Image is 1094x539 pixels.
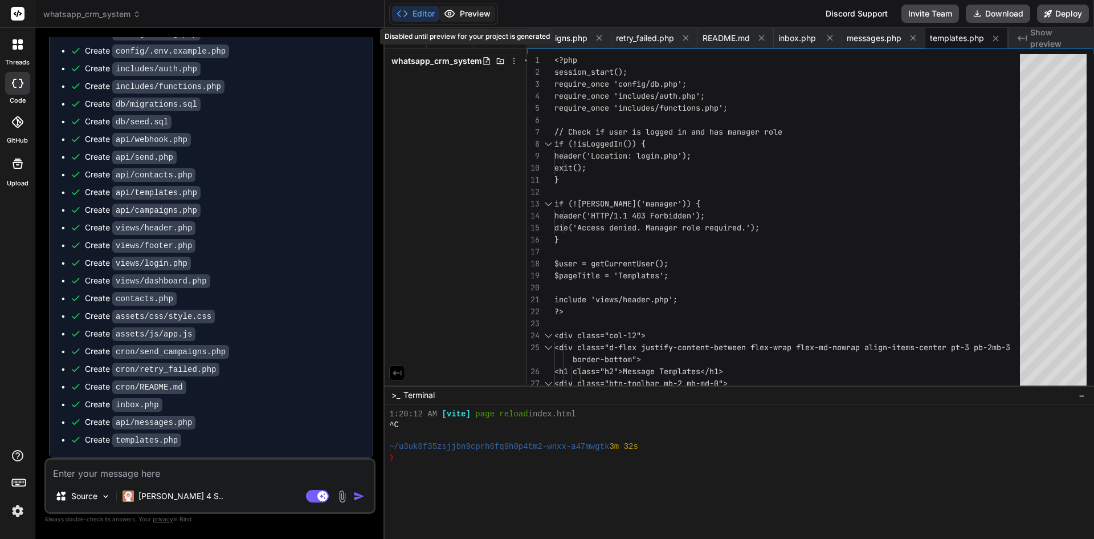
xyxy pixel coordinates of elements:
[85,275,210,287] div: Create
[554,270,668,281] span: $pageTitle = 'Templates';
[112,433,181,447] code: templates.php
[112,133,191,147] code: api/webhook.php
[43,9,141,20] span: whatsapp_crm_system
[101,492,111,501] img: Pick Models
[439,6,495,22] button: Preview
[1076,386,1087,404] button: −
[7,179,28,188] label: Upload
[85,257,191,269] div: Create
[554,294,677,305] span: include 'views/header.php';
[85,310,215,322] div: Create
[527,54,540,66] div: 1
[353,491,365,502] img: icon
[380,29,554,44] div: Disabled until preview for your project is generated
[554,234,559,245] span: }
[527,342,540,354] div: 25
[112,44,229,58] code: config/.env.example.php
[85,27,201,39] div: Create
[554,222,760,233] span: die('Access denied. Manager role required.');
[10,96,26,106] label: code
[112,257,191,270] code: views/login.php
[85,187,201,198] div: Create
[554,163,586,173] span: exit();
[527,306,540,318] div: 22
[85,363,219,375] div: Create
[85,151,177,163] div: Create
[554,330,646,341] span: <div class="col-12">
[527,282,540,294] div: 20
[527,66,540,78] div: 2
[778,33,816,44] span: inbox.php
[85,204,201,216] div: Create
[527,222,540,234] div: 15
[527,258,540,270] div: 18
[541,330,556,342] div: Click to collapse the range.
[85,169,195,181] div: Create
[112,380,186,394] code: cron/README.md
[85,133,191,145] div: Create
[85,399,162,411] div: Create
[527,210,540,222] div: 14
[336,490,349,503] img: attachment
[112,80,224,94] code: includes/functions.php
[541,138,556,150] div: Click to collapse the range.
[554,103,728,113] span: require_once 'includes/functions.php';
[85,381,186,393] div: Create
[527,270,540,282] div: 19
[616,33,674,44] span: retry_failed.php
[391,390,400,401] span: >_
[112,62,201,76] code: includes/auth.php
[554,91,705,101] span: require_once 'includes/auth.php';
[554,127,782,137] span: // Check if user is logged in and has manager role
[541,198,556,210] div: Click to collapse the range.
[527,162,540,174] div: 10
[85,328,195,340] div: Create
[527,78,540,90] div: 3
[389,420,399,431] span: ^C
[554,175,559,185] span: }
[153,516,173,522] span: privacy
[112,274,210,288] code: views/dashboard.php
[403,390,435,401] span: Terminal
[85,45,229,57] div: Create
[527,126,540,138] div: 7
[541,342,556,354] div: Click to collapse the range.
[85,80,224,92] div: Create
[527,186,540,198] div: 12
[527,174,540,186] div: 11
[527,114,540,126] div: 6
[527,246,540,258] div: 17
[112,398,162,412] code: inbox.php
[85,434,181,446] div: Create
[847,33,901,44] span: messages.php
[527,198,540,210] div: 13
[112,151,177,164] code: api/send.php
[85,346,229,358] div: Create
[1037,5,1089,23] button: Deploy
[85,240,195,252] div: Create
[112,204,201,217] code: api/campaigns.php
[112,345,229,359] code: cron/send_campaigns.php
[528,409,576,420] span: index.html
[112,239,195,253] code: views/footer.php
[554,139,646,149] span: if (!isLoggedIn()) {
[609,441,638,452] span: 3m 32s
[1030,27,1085,50] span: Show preview
[112,292,177,306] code: contacts.php
[71,491,97,502] p: Source
[85,293,177,305] div: Create
[527,330,540,342] div: 24
[554,378,728,388] span: <div class="btn-toolbar mb-2 mb-md-0">
[819,5,895,23] div: Discord Support
[112,186,201,200] code: api/templates.php
[554,366,723,376] span: <h1 class="h2">Message Templates</h1>
[85,222,195,234] div: Create
[527,138,540,150] div: 8
[992,342,1010,352] span: mb-3
[389,441,609,452] span: ~/u3uk0f35zsjjbn9cprh6fq9h0p4tm2-wnxx-a47mwgtk
[703,33,750,44] span: README.md
[85,63,201,75] div: Create
[8,501,27,521] img: settings
[527,150,540,162] div: 9
[1079,390,1085,401] span: −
